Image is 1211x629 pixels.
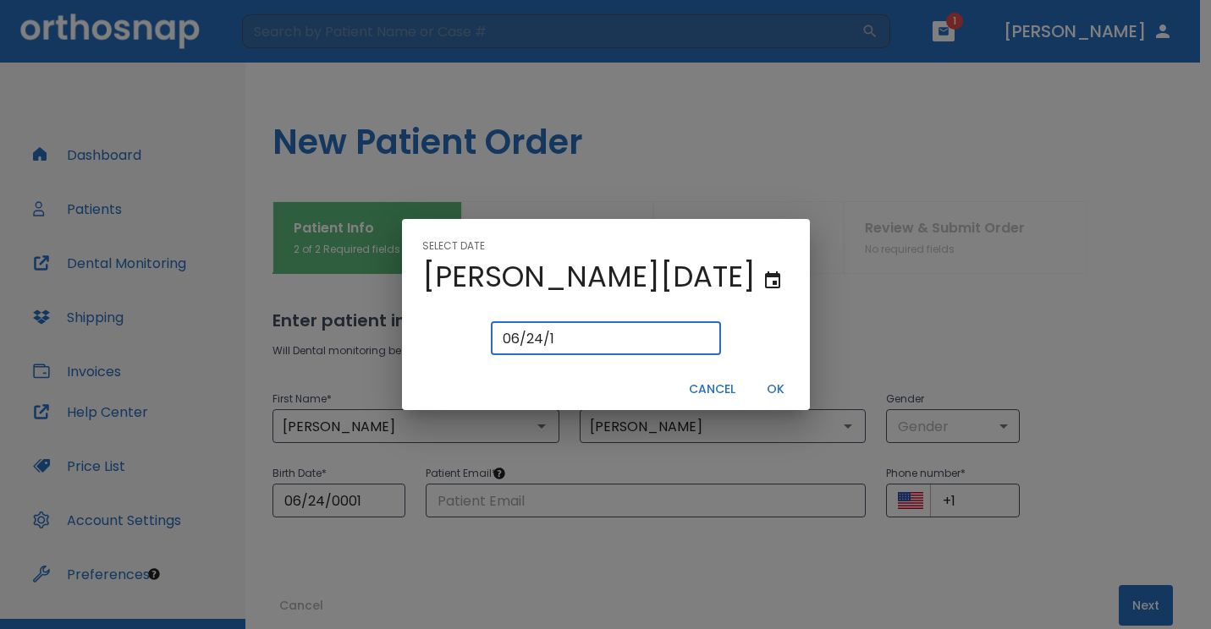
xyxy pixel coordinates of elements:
button: text input view is open, go to calendar view [756,264,790,298]
h4: [PERSON_NAME][DATE] [422,259,756,294]
input: mm/dd/yyyy [491,321,721,355]
button: OK [749,375,803,403]
button: Cancel [682,375,742,403]
span: Select date [422,232,485,260]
